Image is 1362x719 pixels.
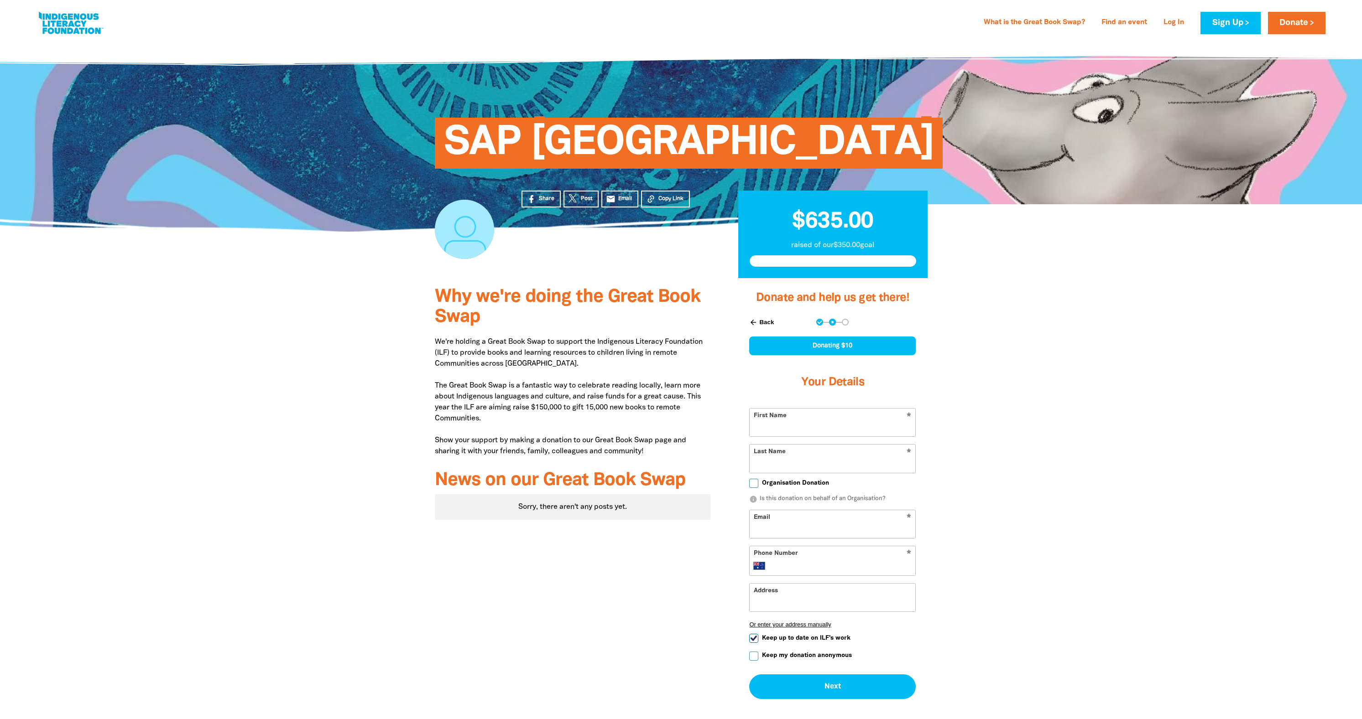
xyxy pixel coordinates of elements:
[978,16,1091,30] a: What is the Great Book Swap?
[658,195,684,203] span: Copy Link
[829,319,836,326] button: Navigate to step 2 of 3 to enter your details
[907,550,911,559] i: Required
[1158,16,1190,30] a: Log In
[749,621,916,628] button: Or enter your address manually
[435,471,711,491] h3: News on our Great Book Swap
[749,634,758,643] input: Keep up to date on ILF's work
[750,240,916,251] p: raised of our $350.00 goal
[606,194,616,204] i: email
[444,124,934,169] span: SAP [GEOGRAPHIC_DATA]
[842,319,849,326] button: Navigate to step 3 of 3 to enter your payment details
[749,318,757,326] i: arrow_back
[435,494,711,520] div: Sorry, there aren't any posts yet.
[749,495,757,503] i: info
[749,336,916,355] div: Donating $10
[756,293,909,303] span: Donate and help us get there!
[749,364,916,401] h3: Your Details
[762,479,829,487] span: Organisation Donation
[581,195,592,203] span: Post
[564,191,599,207] a: Post
[435,336,711,457] p: We're holding a Great Book Swap to support the Indigenous Literacy Foundation (ILF) to provide bo...
[539,195,554,203] span: Share
[749,479,758,488] input: Organisation Donation
[816,319,823,326] button: Navigate to step 1 of 3 to enter your donation amount
[435,289,700,326] span: Why we're doing the Great Book Swap
[762,634,851,642] span: Keep up to date on ILF's work
[435,494,711,520] div: Paginated content
[618,195,632,203] span: Email
[1200,12,1260,34] a: Sign Up
[641,191,690,207] button: Copy Link
[792,211,873,232] span: $635.00
[601,191,639,207] a: emailEmail
[749,495,916,504] p: Is this donation on behalf of an Organisation?
[762,651,852,660] span: Keep my donation anonymous
[1096,16,1153,30] a: Find an event
[522,191,561,207] a: Share
[746,315,778,330] button: Back
[1268,12,1325,34] a: Donate
[749,674,916,699] button: Next
[749,652,758,661] input: Keep my donation anonymous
